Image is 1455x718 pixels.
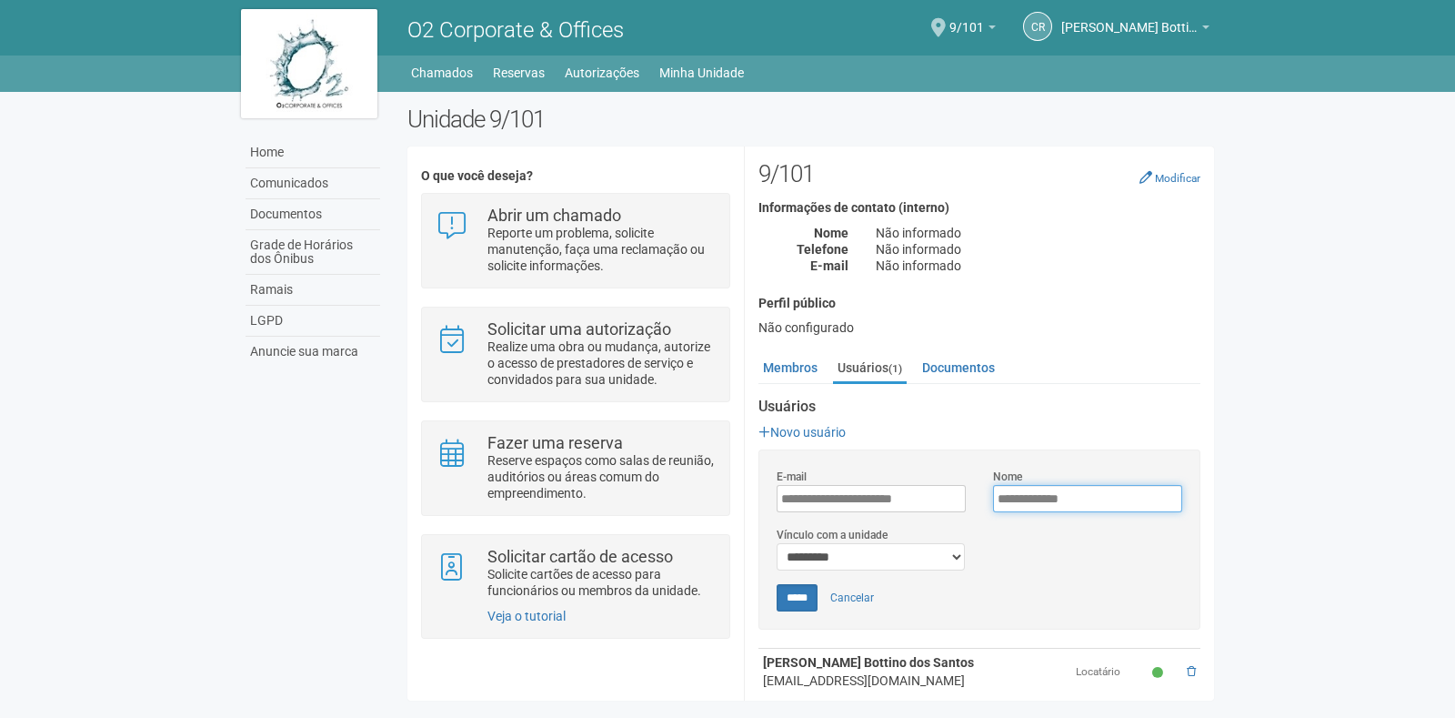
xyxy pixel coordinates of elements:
[246,168,380,199] a: Comunicados
[758,160,1200,187] h2: 9/101
[758,399,1200,415] strong: Usuários
[862,258,1214,274] div: Não informado
[487,339,716,388] p: Realize uma obra ou mudança, autorize o acesso de prestadores de serviço e convidados para sua un...
[246,230,380,275] a: Grade de Horários dos Ônibus
[436,321,715,388] a: Solicitar uma autorização Realize uma obra ou mudança, autorize o acesso de prestadores de serviç...
[487,433,623,452] strong: Fazer uma reserva
[436,549,715,599] a: Solicitar cartão de acesso Solicite cartões de acesso para funcionários ou membros da unidade.
[797,242,848,257] strong: Telefone
[1061,3,1198,35] span: Cintia Ribeiro Bottino dos Santos
[1071,649,1148,695] td: Locatário
[814,226,848,240] strong: Nome
[777,469,807,485] label: E-mail
[993,469,1022,485] label: Nome
[487,566,716,599] p: Solicite cartões de acesso para funcionários ou membros da unidade.
[777,527,888,543] label: Vínculo com a unidade
[436,207,715,274] a: Abrir um chamado Reporte um problema, solicite manutenção, faça uma reclamação ou solicite inform...
[246,199,380,230] a: Documentos
[407,106,1214,133] h2: Unidade 9/101
[888,362,902,375] small: (1)
[487,609,566,623] a: Veja o tutorial
[758,297,1200,310] h4: Perfil público
[246,306,380,337] a: LGPD
[487,319,671,339] strong: Solicitar uma autorização
[820,584,884,612] a: Cancelar
[487,225,716,274] p: Reporte um problema, solicite manutenção, faça uma reclamação ou solicite informações.
[758,201,1200,215] h4: Informações de contato (interno)
[493,60,545,86] a: Reservas
[436,435,715,501] a: Fazer uma reserva Reserve espaços como salas de reunião, auditórios ou áreas comum do empreendime...
[763,655,974,670] strong: [PERSON_NAME] Bottino dos Santos
[487,452,716,501] p: Reserve espaços como salas de reunião, auditórios ou áreas comum do empreendimento.
[949,23,996,37] a: 9/101
[1155,172,1200,185] small: Modificar
[1139,170,1200,185] a: Modificar
[246,275,380,306] a: Ramais
[487,547,673,566] strong: Solicitar cartão de acesso
[1152,665,1168,681] small: Ativo
[407,17,624,43] span: O2 Corporate & Offices
[918,354,999,381] a: Documentos
[949,3,984,35] span: 9/101
[862,225,1214,241] div: Não informado
[833,354,907,384] a: Usuários(1)
[758,319,1200,336] div: Não configurado
[246,337,380,367] a: Anuncie sua marca
[246,137,380,168] a: Home
[659,60,744,86] a: Minha Unidade
[1023,12,1052,41] a: CR
[487,206,621,225] strong: Abrir um chamado
[411,60,473,86] a: Chamados
[758,354,822,381] a: Membros
[810,258,848,273] strong: E-mail
[763,672,1067,690] div: [EMAIL_ADDRESS][DOMAIN_NAME]
[565,60,639,86] a: Autorizações
[421,169,729,183] h4: O que você deseja?
[862,241,1214,258] div: Não informado
[758,425,846,440] a: Novo usuário
[241,9,377,118] img: logo.jpg
[1061,23,1209,37] a: [PERSON_NAME] Bottino dos Santos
